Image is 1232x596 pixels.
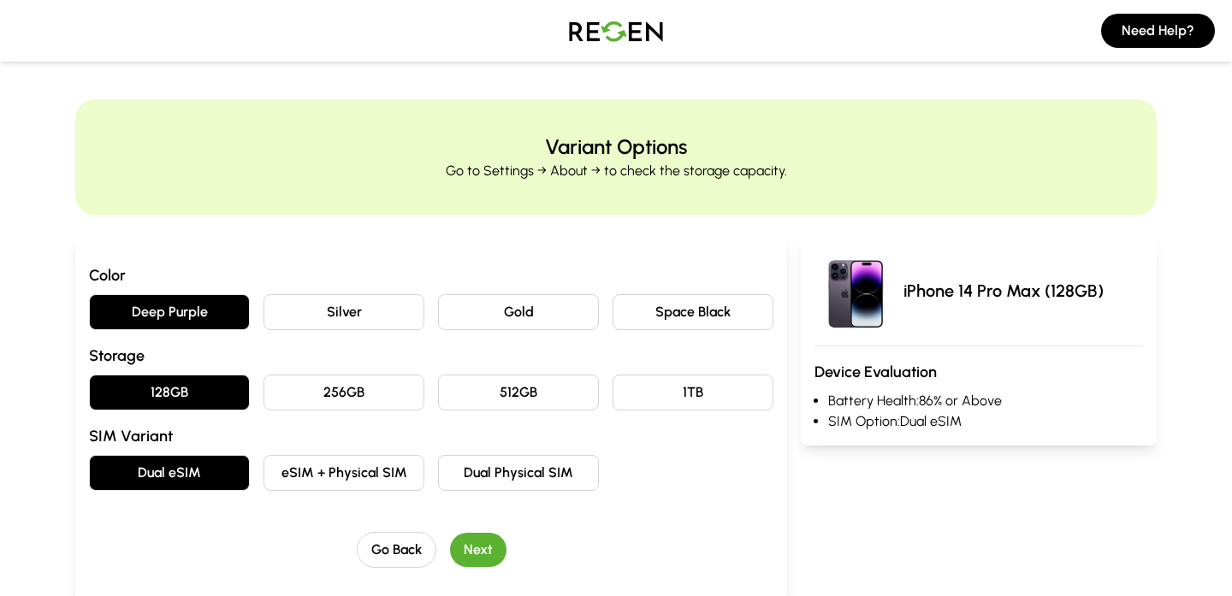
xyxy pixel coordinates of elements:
[828,391,1143,411] li: Battery Health: 86% or Above
[613,294,773,330] button: Space Black
[828,411,1143,432] li: SIM Option: Dual eSIM
[438,294,599,330] button: Gold
[545,133,687,161] h2: Variant Options
[357,532,436,568] button: Go Back
[264,294,424,330] button: Silver
[264,375,424,410] button: 256GB
[89,424,773,448] h3: SIM Variant
[814,360,1143,384] h3: Device Evaluation
[438,375,599,410] button: 512GB
[438,455,599,491] button: Dual Physical SIM
[89,375,250,410] button: 128GB
[613,375,773,410] button: 1TB
[814,250,897,332] img: iPhone 14 Pro Max
[89,455,250,491] button: Dual eSIM
[446,161,787,181] p: Go to Settings → About → to check the storage capacity.
[903,279,1104,303] p: iPhone 14 Pro Max (128GB)
[556,7,676,55] img: Logo
[450,533,506,567] button: Next
[1101,14,1215,48] button: Need Help?
[89,294,250,330] button: Deep Purple
[89,263,773,287] h3: Color
[264,455,424,491] button: eSIM + Physical SIM
[89,344,773,368] h3: Storage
